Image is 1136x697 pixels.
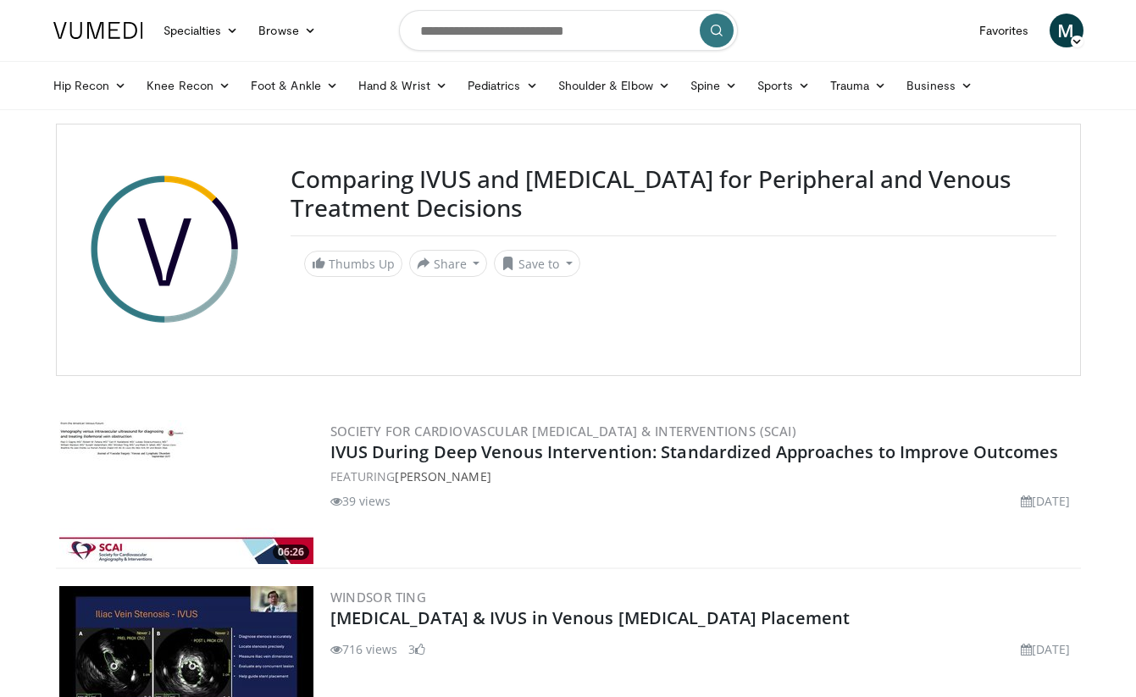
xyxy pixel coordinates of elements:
a: Pediatrics [457,69,548,102]
a: [PERSON_NAME] [395,468,490,484]
span: 06:26 [273,545,309,560]
li: [DATE] [1021,640,1071,658]
h3: Comparing IVUS and [MEDICAL_DATA] for Peripheral and Venous Treatment Decisions [291,165,1056,222]
button: Save to [494,250,580,277]
a: Trauma [820,69,897,102]
a: Favorites [969,14,1039,47]
img: VuMedi Logo [53,22,143,39]
li: 39 views [330,492,391,510]
li: 3 [408,640,425,658]
a: Hand & Wrist [348,69,457,102]
a: M [1050,14,1083,47]
a: Thumbs Up [304,251,402,277]
a: IVUS During Deep Venous Intervention: Standardized Approaches to Improve Outcomes [330,440,1059,463]
a: Hip Recon [43,69,137,102]
button: Share [409,250,488,277]
a: Browse [248,14,326,47]
a: 06:26 [59,420,313,564]
li: 716 views [330,640,398,658]
a: Sports [747,69,820,102]
li: [DATE] [1021,492,1071,510]
a: Windsor Ting [330,589,427,606]
img: 9195349a-c74e-4b2b-9ab9-93069b5a3e25.300x170_q85_crop-smart_upscale.jpg [59,420,313,564]
a: Business [896,69,983,102]
a: Spine [680,69,747,102]
a: Shoulder & Elbow [548,69,680,102]
a: Foot & Ankle [241,69,348,102]
div: FEATURING [330,467,1078,485]
input: Search topics, interventions [399,10,738,51]
a: Society for Cardiovascular [MEDICAL_DATA] & Interventions (SCAI) [330,423,797,440]
a: [MEDICAL_DATA] & IVUS in Venous [MEDICAL_DATA] Placement [330,606,851,629]
a: Specialties [153,14,249,47]
a: Knee Recon [136,69,241,102]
